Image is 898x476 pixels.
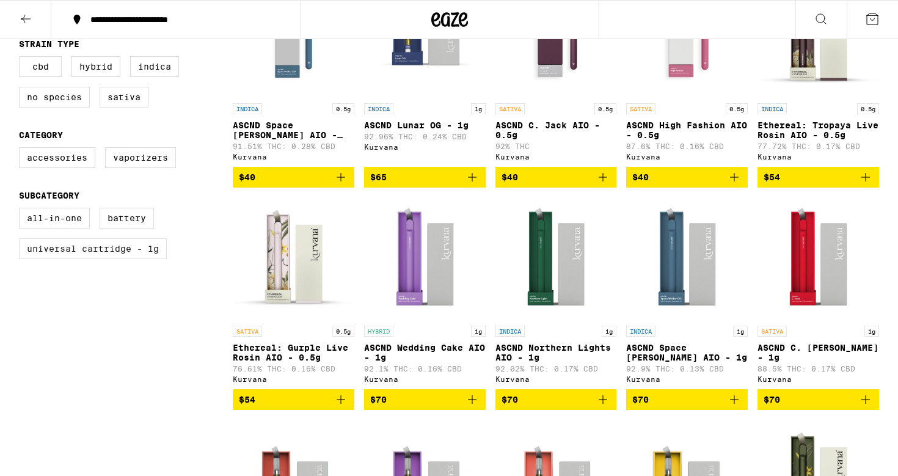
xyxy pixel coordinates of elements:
[626,197,748,320] img: Kurvana - ASCND Space Walker OG AIO - 1g
[233,197,354,320] img: Kurvana - Ethereal: Gurple Live Rosin AIO - 0.5g
[364,133,486,141] p: 92.96% THC: 0.24% CBD
[502,395,518,405] span: $70
[105,147,176,168] label: Vaporizers
[233,167,354,188] button: Add to bag
[495,197,617,389] a: Open page for ASCND Northern Lights AIO - 1g from Kurvana
[594,103,616,114] p: 0.5g
[233,326,262,337] p: SATIVA
[626,120,748,140] p: ASCND High Fashion AIO - 0.5g
[495,167,617,188] button: Add to bag
[239,172,255,182] span: $40
[233,365,354,373] p: 76.61% THC: 0.16% CBD
[19,130,63,140] legend: Category
[632,395,649,405] span: $70
[364,167,486,188] button: Add to bag
[364,120,486,130] p: ASCND Lunar OG - 1g
[626,167,748,188] button: Add to bag
[757,197,879,389] a: Open page for ASCND C. Jack AIO - 1g from Kurvana
[364,197,486,389] a: Open page for ASCND Wedding Cake AIO - 1g from Kurvana
[495,103,525,114] p: SATIVA
[233,343,354,362] p: Ethereal: Gurple Live Rosin AIO - 0.5g
[626,389,748,410] button: Add to bag
[364,365,486,373] p: 92.1% THC: 0.16% CBD
[495,365,617,373] p: 92.02% THC: 0.17% CBD
[233,197,354,389] a: Open page for Ethereal: Gurple Live Rosin AIO - 0.5g from Kurvana
[239,395,255,405] span: $54
[626,103,655,114] p: SATIVA
[233,153,354,161] div: Kurvana
[495,153,617,161] div: Kurvana
[19,56,62,77] label: CBD
[864,326,879,337] p: 1g
[764,172,780,182] span: $54
[19,191,79,200] legend: Subcategory
[495,326,525,337] p: INDICA
[502,172,518,182] span: $40
[495,343,617,362] p: ASCND Northern Lights AIO - 1g
[233,375,354,383] div: Kurvana
[626,326,655,337] p: INDICA
[764,395,780,405] span: $70
[757,153,879,161] div: Kurvana
[757,103,787,114] p: INDICA
[495,142,617,150] p: 92% THC
[332,326,354,337] p: 0.5g
[632,172,649,182] span: $40
[626,375,748,383] div: Kurvana
[19,208,90,229] label: All-In-One
[757,120,879,140] p: Ethereal: Tropaya Live Rosin AIO - 0.5g
[626,343,748,362] p: ASCND Space [PERSON_NAME] AIO - 1g
[233,120,354,140] p: ASCND Space [PERSON_NAME] AIO - 0.5g
[757,389,879,410] button: Add to bag
[471,326,486,337] p: 1g
[100,87,148,108] label: Sativa
[332,103,354,114] p: 0.5g
[233,142,354,150] p: 91.51% THC: 0.28% CBD
[602,326,616,337] p: 1g
[71,56,120,77] label: Hybrid
[495,197,617,320] img: Kurvana - ASCND Northern Lights AIO - 1g
[757,197,879,320] img: Kurvana - ASCND C. Jack AIO - 1g
[130,56,179,77] label: Indica
[857,103,879,114] p: 0.5g
[733,326,748,337] p: 1g
[364,143,486,151] div: Kurvana
[370,395,387,405] span: $70
[626,197,748,389] a: Open page for ASCND Space Walker OG AIO - 1g from Kurvana
[726,103,748,114] p: 0.5g
[370,172,387,182] span: $65
[233,103,262,114] p: INDICA
[364,197,486,320] img: Kurvana - ASCND Wedding Cake AIO - 1g
[364,375,486,383] div: Kurvana
[364,103,393,114] p: INDICA
[757,365,879,373] p: 88.5% THC: 0.17% CBD
[495,389,617,410] button: Add to bag
[757,142,879,150] p: 77.72% THC: 0.17% CBD
[626,153,748,161] div: Kurvana
[19,87,90,108] label: No Species
[757,375,879,383] div: Kurvana
[233,389,354,410] button: Add to bag
[626,142,748,150] p: 87.6% THC: 0.16% CBD
[495,375,617,383] div: Kurvana
[757,343,879,362] p: ASCND C. [PERSON_NAME] - 1g
[626,365,748,373] p: 92.9% THC: 0.13% CBD
[364,389,486,410] button: Add to bag
[757,167,879,188] button: Add to bag
[364,326,393,337] p: HYBRID
[19,39,79,49] legend: Strain Type
[757,326,787,337] p: SATIVA
[100,208,154,229] label: Battery
[19,147,95,168] label: Accessories
[19,238,167,259] label: Universal Cartridge - 1g
[495,120,617,140] p: ASCND C. Jack AIO - 0.5g
[471,103,486,114] p: 1g
[364,343,486,362] p: ASCND Wedding Cake AIO - 1g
